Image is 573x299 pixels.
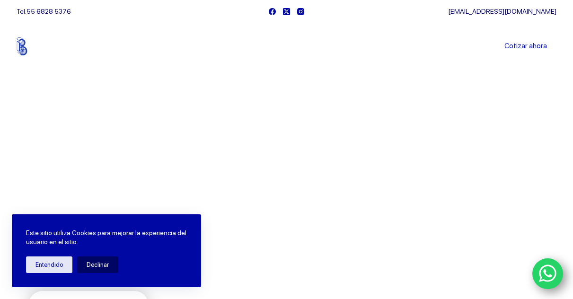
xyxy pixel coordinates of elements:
[495,37,556,56] a: Cotizar ahora
[532,258,564,290] a: WhatsApp
[297,8,304,15] a: Instagram
[26,256,72,273] button: Entendido
[175,23,398,70] nav: Menu Principal
[29,141,150,153] span: Bienvenido a Balerytodo®
[269,8,276,15] a: Facebook
[29,161,225,256] span: Somos los doctores de la industria
[77,256,118,273] button: Declinar
[448,8,556,15] a: [EMAIL_ADDRESS][DOMAIN_NAME]
[26,8,71,15] a: 55 6828 5376
[26,229,187,247] p: Este sitio utiliza Cookies para mejorar la experiencia del usuario en el sitio.
[17,37,76,55] img: Balerytodo
[17,8,71,15] span: Tel.
[283,8,290,15] a: X (Twitter)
